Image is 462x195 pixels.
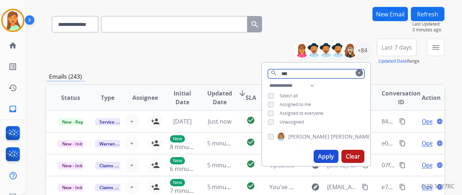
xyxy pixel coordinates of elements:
span: Assigned to me [280,101,311,108]
span: Assignee [132,93,158,102]
mat-icon: content_copy [399,118,406,125]
button: + [125,180,139,194]
span: 3 minutes ago [412,27,444,33]
span: 8 minutes ago [170,143,209,151]
span: Initial Date [170,89,195,106]
span: New - Initial [58,140,92,148]
span: 5 minutes ago [207,161,246,169]
p: New [170,157,185,164]
span: Conversation ID [382,89,421,106]
span: Select all [280,93,298,99]
img: avatar [3,10,23,31]
mat-icon: person_add [151,139,160,148]
mat-icon: search [270,70,277,76]
span: Open [422,161,437,169]
span: Claims Adjudication [95,184,145,191]
span: New - Reply [58,118,91,126]
span: [PERSON_NAME] [331,133,372,140]
span: Service Support [95,118,137,126]
mat-icon: person_add [151,161,160,169]
mat-icon: check_circle [246,182,255,190]
span: Warranty Ops [95,140,133,148]
span: New - Initial [58,162,92,169]
mat-icon: home [8,41,17,50]
mat-icon: explore [311,183,320,191]
span: 5 minutes ago [207,139,246,147]
p: 0.20.1027RC [421,182,455,191]
mat-icon: list_alt [8,62,17,71]
span: Unassigned [280,119,304,125]
mat-icon: check_circle [246,116,255,125]
span: [DATE] [173,117,192,125]
span: Open [422,117,437,126]
th: Action [407,85,444,110]
span: New - Initial [58,184,92,191]
span: 6 minutes ago [170,165,209,173]
mat-icon: person_add [151,117,160,126]
mat-icon: content_copy [399,184,406,190]
p: New [170,179,185,186]
span: + [130,139,133,148]
span: [PERSON_NAME] [288,133,329,140]
mat-icon: content_copy [399,162,406,168]
mat-icon: clear [357,71,361,75]
span: SLA [246,93,256,102]
button: Clear [341,150,364,163]
mat-icon: content_copy [362,184,368,190]
span: Assigned to everyone [280,110,323,116]
span: + [130,183,133,191]
span: Open [422,139,437,148]
span: Updated Date [207,89,232,106]
p: Emails (243) [46,72,85,81]
span: + [130,161,133,169]
mat-icon: inbox [8,105,17,113]
button: Updated Date [378,58,407,64]
button: + [125,136,139,151]
button: + [125,114,139,129]
mat-icon: history [8,83,17,92]
mat-icon: language [436,162,443,168]
button: Last 7 days [377,39,417,56]
button: Refresh [411,7,444,21]
mat-icon: content_copy [399,140,406,147]
span: Just now [208,117,231,125]
button: New Email [372,7,408,21]
span: Type [101,93,114,102]
span: Status [61,93,80,102]
mat-icon: search [250,20,259,29]
span: Last Updated: [412,21,444,27]
mat-icon: person_add [151,183,160,191]
mat-icon: check_circle [246,160,255,168]
span: [EMAIL_ADDRESS][DOMAIN_NAME] [327,183,357,191]
span: 5 minutes ago [207,183,246,191]
span: Last 7 days [382,46,412,49]
mat-icon: menu [431,43,440,52]
span: Range [378,58,420,64]
span: + [130,117,133,126]
span: 7 minutes ago [170,187,209,195]
span: Claims Adjudication [95,162,145,169]
mat-icon: language [436,118,443,125]
button: Apply [314,150,338,163]
mat-icon: arrow_downward [238,89,247,98]
p: New [170,135,185,143]
button: + [125,158,139,172]
mat-icon: check_circle [246,138,255,147]
mat-icon: language [436,140,443,147]
div: +84 [353,42,371,59]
